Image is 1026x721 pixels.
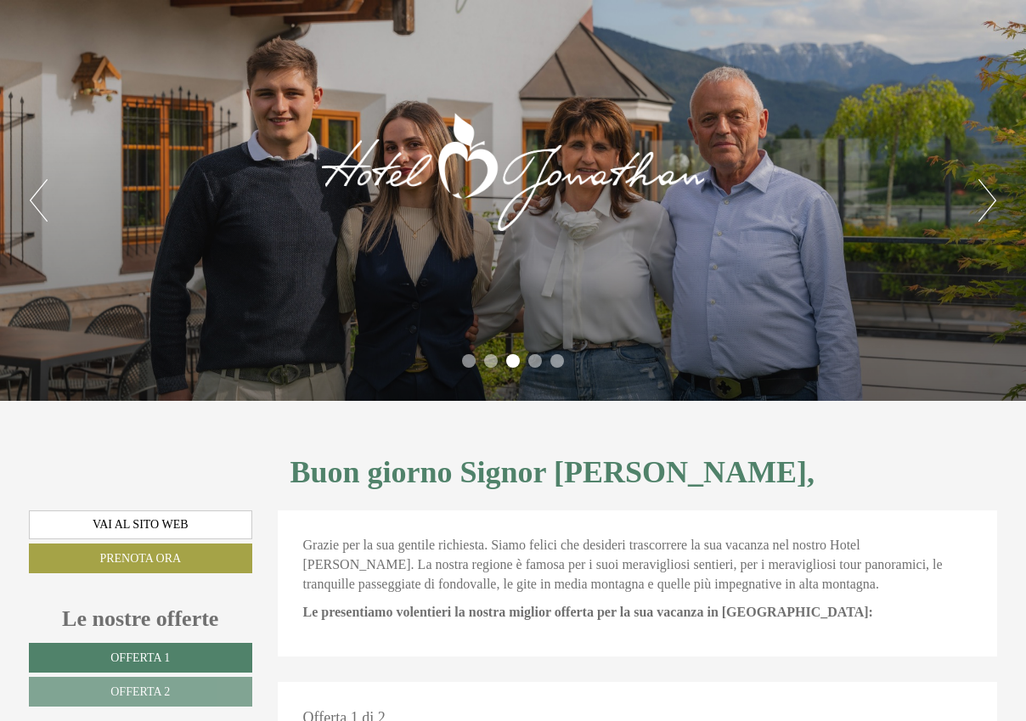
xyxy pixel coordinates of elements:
[29,510,252,539] a: Vai al sito web
[978,179,996,222] button: Next
[303,536,972,594] p: Grazie per la sua gentile richiesta. Siamo felici che desideri trascorrere la sua vacanza nel nos...
[290,456,815,490] h1: Buon giorno Signor [PERSON_NAME],
[30,179,48,222] button: Previous
[110,651,170,664] span: Offerta 1
[110,685,170,698] span: Offerta 2
[303,605,873,619] strong: Le presentiamo volentieri la nostra miglior offerta per la sua vacanza in [GEOGRAPHIC_DATA]:
[29,544,252,573] a: Prenota ora
[29,603,252,634] div: Le nostre offerte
